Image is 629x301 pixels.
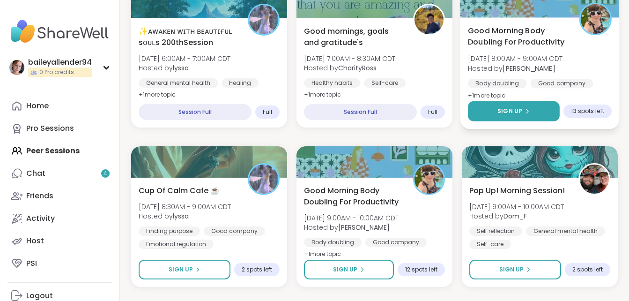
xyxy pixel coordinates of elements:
[7,185,112,207] a: Friends
[469,226,522,236] div: Self reflection
[581,4,610,34] img: Adrienne_QueenOfTheDawn
[39,68,74,76] span: 0 Pro credits
[173,211,189,221] b: lyssa
[469,185,565,196] span: Pop Up! Morning Session!
[7,162,112,185] a: Chat4
[468,54,562,63] span: [DATE] 8:00AM - 9:00AM CDT
[414,165,444,194] img: Adrienne_QueenOfTheDawn
[26,213,55,224] div: Activity
[468,79,526,88] div: Body doubling
[469,211,564,221] span: Hosted by
[428,108,437,116] span: Full
[304,260,394,279] button: Sign Up
[405,266,437,273] span: 12 spots left
[414,5,444,34] img: CharityRoss
[304,185,403,208] span: Good Morning Body Doubling For Productivity
[249,165,278,194] img: lyssa
[7,95,112,117] a: Home
[263,108,272,116] span: Full
[28,57,92,68] div: baileyallender94
[139,240,214,249] div: Emotional regulation
[304,26,403,48] span: Good mornings, goals and gratitude's
[26,191,53,201] div: Friends
[139,211,231,221] span: Hosted by
[572,266,603,273] span: 2 spots left
[304,104,417,120] div: Session Full
[139,78,218,88] div: General mental health
[304,213,399,223] span: [DATE] 9:00AM - 10:00AM CDT
[469,240,511,249] div: Self-care
[364,78,406,88] div: Self-care
[139,185,220,196] span: Cup Of Calm Cafe ☕️
[469,260,561,279] button: Sign Up
[139,104,252,120] div: Session Full
[139,63,230,73] span: Hosted by
[469,202,564,211] span: [DATE] 9:00AM - 10:00AM CDT
[242,266,272,273] span: 2 spots left
[139,260,230,279] button: Sign Up
[503,63,555,73] b: [PERSON_NAME]
[338,63,377,73] b: CharityRoss
[333,265,357,274] span: Sign Up
[139,202,231,211] span: [DATE] 8:30AM - 9:00AM CDT
[26,168,45,179] div: Chat
[169,265,193,274] span: Sign Up
[338,223,390,232] b: [PERSON_NAME]
[139,54,230,63] span: [DATE] 6:00AM - 7:00AM CDT
[139,26,237,48] span: ✨ᴀᴡᴀᴋᴇɴ ᴡɪᴛʜ ʙᴇᴀᴜᴛɪғᴜʟ sᴏᴜʟs 200thSession
[503,211,527,221] b: Dom_F
[7,117,112,140] a: Pro Sessions
[468,101,560,121] button: Sign Up
[9,60,24,75] img: baileyallender94
[249,5,278,34] img: lyssa
[204,226,265,236] div: Good company
[304,238,362,247] div: Body doubling
[499,265,524,274] span: Sign Up
[580,165,609,194] img: Dom_F
[7,252,112,275] a: PSI
[7,230,112,252] a: Host
[104,170,107,178] span: 4
[26,236,44,246] div: Host
[497,107,522,115] span: Sign Up
[468,63,562,73] span: Hosted by
[304,223,399,232] span: Hosted by
[7,15,112,48] img: ShareWell Nav Logo
[173,63,189,73] b: lyssa
[526,226,605,236] div: General mental health
[26,291,53,301] div: Logout
[139,226,200,236] div: Finding purpose
[304,63,395,73] span: Hosted by
[365,238,427,247] div: Good company
[571,107,604,115] span: 13 spots left
[26,101,49,111] div: Home
[26,258,37,269] div: PSI
[304,78,360,88] div: Healthy habits
[304,54,395,63] span: [DATE] 7:00AM - 8:30AM CDT
[26,123,74,134] div: Pro Sessions
[531,79,593,88] div: Good company
[468,25,569,48] span: Good Morning Body Doubling For Productivity
[7,207,112,230] a: Activity
[222,78,259,88] div: Healing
